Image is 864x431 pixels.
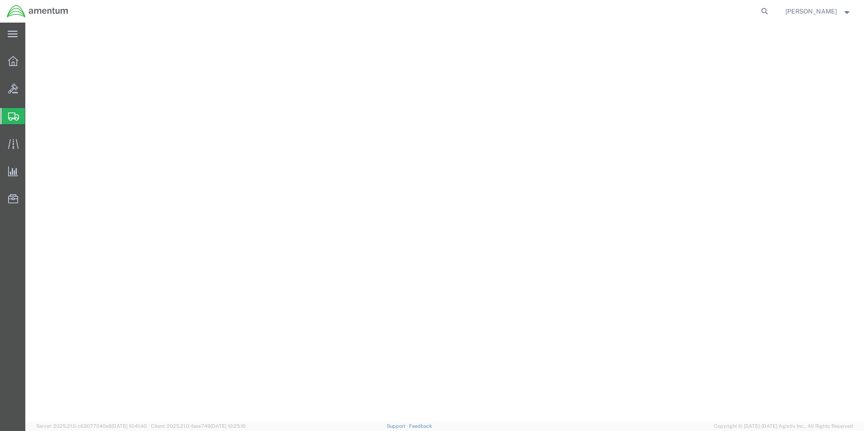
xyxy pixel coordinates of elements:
span: [DATE] 10:41:40 [112,423,147,429]
span: Copyright © [DATE]-[DATE] Agistix Inc., All Rights Reserved [714,422,853,430]
span: [DATE] 10:25:10 [211,423,246,429]
button: [PERSON_NAME] [785,6,852,17]
span: Rosemarie Coey [785,6,837,16]
span: Server: 2025.21.0-c63077040a8 [36,423,147,429]
a: Support [387,423,409,429]
iframe: FS Legacy Container [25,23,864,422]
img: logo [6,5,69,18]
span: Client: 2025.21.0-faee749 [151,423,246,429]
a: Feedback [409,423,432,429]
